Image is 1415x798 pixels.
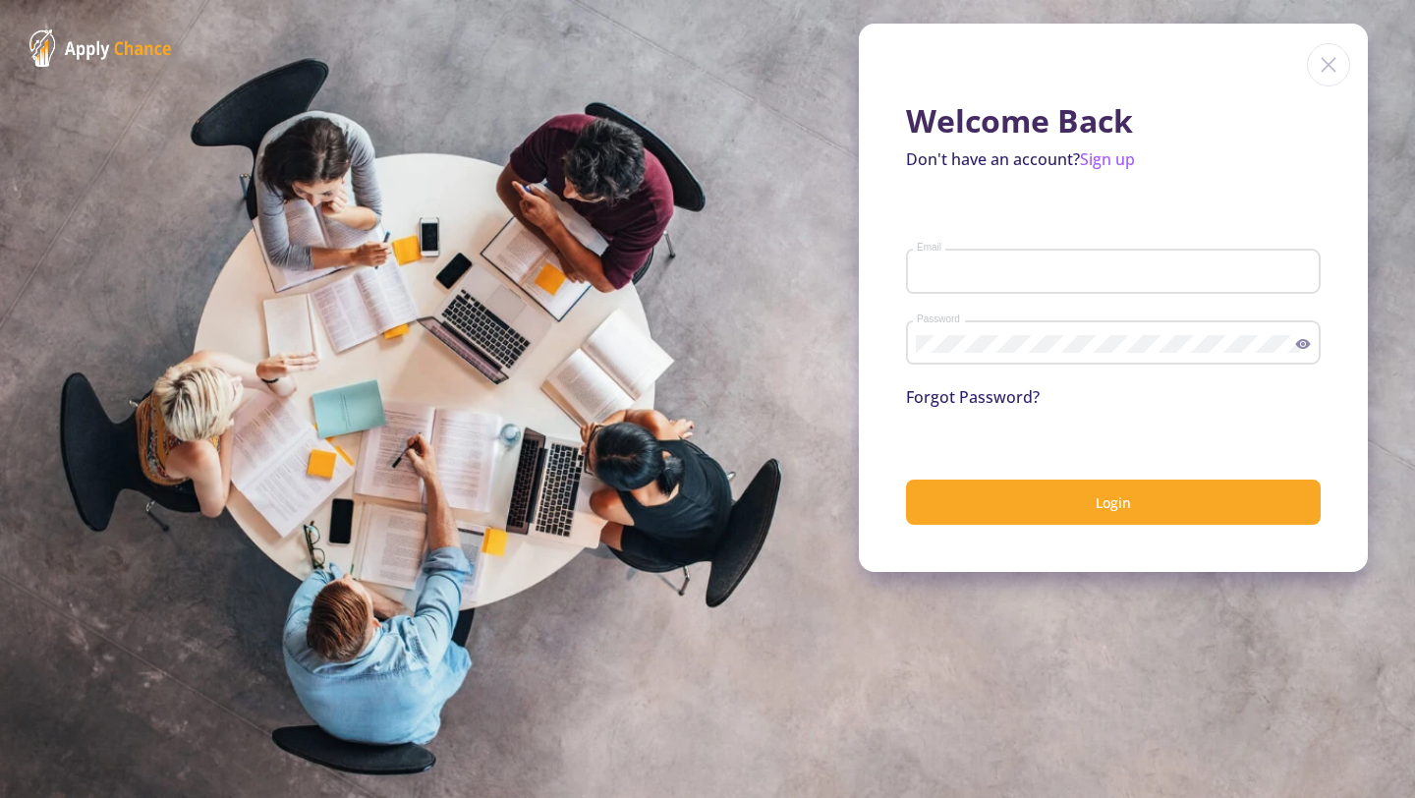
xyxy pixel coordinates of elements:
p: Don't have an account? [906,147,1321,171]
a: Forgot Password? [906,386,1040,408]
a: Sign up [1080,148,1135,170]
img: close icon [1307,43,1350,86]
h1: Welcome Back [906,102,1321,140]
span: Login [1096,493,1131,512]
img: ApplyChance Logo [29,29,172,67]
button: Login [906,480,1321,526]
